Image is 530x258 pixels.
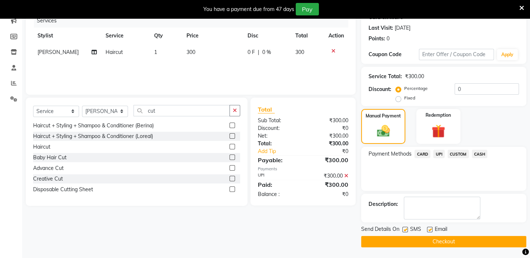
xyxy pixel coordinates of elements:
[150,28,182,44] th: Qty
[404,85,428,92] label: Percentage
[472,150,488,158] span: CASH
[34,14,354,28] div: Services
[252,148,312,155] a: Add Tip
[303,180,354,189] div: ₹300.00
[186,49,195,55] span: 300
[369,200,398,208] div: Description:
[252,180,303,189] div: Paid:
[361,236,526,247] button: Checkout
[33,164,64,172] div: Advance Cut
[33,186,93,193] div: Disposable Cutting Sheet
[258,48,259,56] span: |
[387,35,390,43] div: 0
[312,148,354,155] div: ₹0
[33,28,101,44] th: Stylist
[252,117,303,124] div: Sub Total:
[369,51,419,58] div: Coupon Code
[303,156,354,164] div: ₹300.00
[369,24,393,32] div: Last Visit:
[134,105,230,116] input: Search or Scan
[258,166,348,172] div: Payments
[427,123,449,140] img: _gift.svg
[415,150,430,158] span: CARD
[262,48,271,56] span: 0 %
[405,73,424,80] div: ₹300.00
[33,122,154,130] div: Haircut + Styling + Shampoo & Conditioner (Berina)
[448,150,469,158] span: CUSTOM
[404,95,415,101] label: Fixed
[303,124,354,132] div: ₹0
[410,225,421,235] span: SMS
[303,140,354,148] div: ₹300.00
[295,49,304,55] span: 300
[303,132,354,140] div: ₹300.00
[303,172,354,180] div: ₹300.00
[33,175,63,183] div: Creative Cut
[369,86,391,93] div: Discount:
[303,190,354,198] div: ₹0
[369,73,402,80] div: Service Total:
[324,28,348,44] th: Action
[243,28,291,44] th: Disc
[291,28,324,44] th: Total
[366,113,401,119] label: Manual Payment
[248,48,255,56] span: 0 F
[369,150,412,158] span: Payment Methods
[252,172,303,180] div: UPI
[252,156,303,164] div: Payable:
[497,49,518,60] button: Apply
[182,28,243,44] th: Price
[258,106,275,113] span: Total
[203,6,294,13] div: You have a payment due from 47 days
[106,49,123,55] span: Haircut
[373,124,394,138] img: _cash.svg
[252,190,303,198] div: Balance :
[435,225,447,235] span: Email
[33,143,50,151] div: Haircut
[33,132,153,140] div: Haircut + Styling + Shampoo & Conditioner (Loreal)
[252,124,303,132] div: Discount:
[419,49,494,60] input: Enter Offer / Coupon Code
[395,24,410,32] div: [DATE]
[303,117,354,124] div: ₹300.00
[426,112,451,119] label: Redemption
[369,35,385,43] div: Points:
[101,28,150,44] th: Service
[361,225,399,235] span: Send Details On
[296,3,319,15] button: Pay
[38,49,79,55] span: [PERSON_NAME]
[252,132,303,140] div: Net:
[154,49,157,55] span: 1
[33,154,67,161] div: Baby Hair Cut
[252,140,303,148] div: Total:
[433,150,445,158] span: UPI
